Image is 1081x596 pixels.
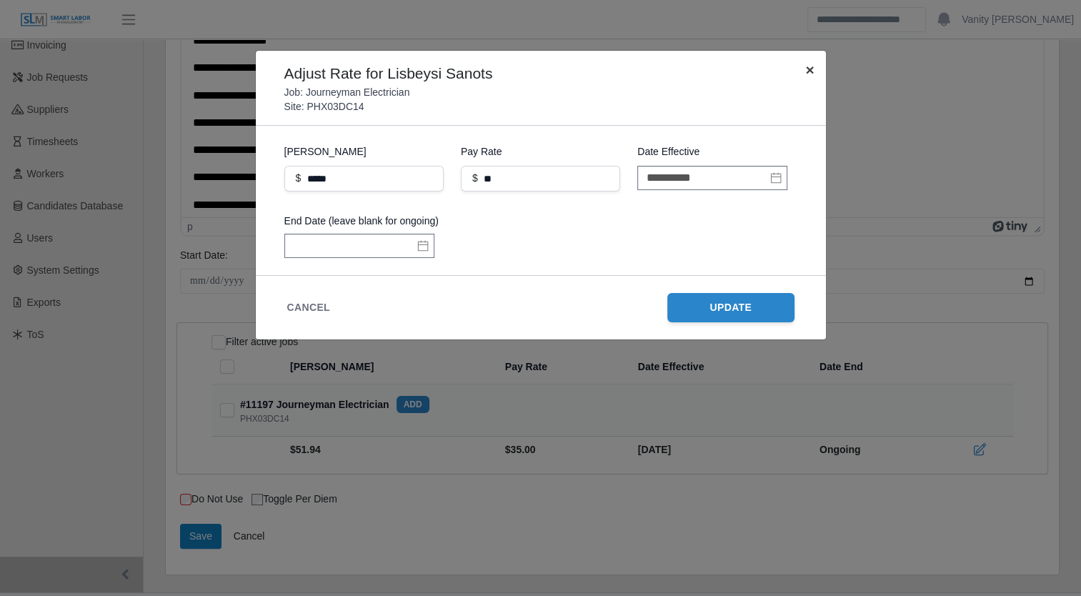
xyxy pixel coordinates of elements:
[805,61,814,78] span: ×
[284,85,410,99] p: Job: Journeyman Electrician
[667,293,794,322] button: Update
[637,143,797,160] label: Date Effective
[284,99,364,114] p: Site: PHX03DC14
[287,300,330,315] button: Cancel
[284,62,493,85] h4: Adjust Rate for Lisbeysi Sanots
[284,143,444,160] label: [PERSON_NAME]
[794,51,825,89] button: Close
[11,11,850,317] body: Rich Text Area. Press ALT-0 for help.
[461,143,620,160] label: Pay Rate
[284,214,444,228] label: End Date (leave blank for ongoing)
